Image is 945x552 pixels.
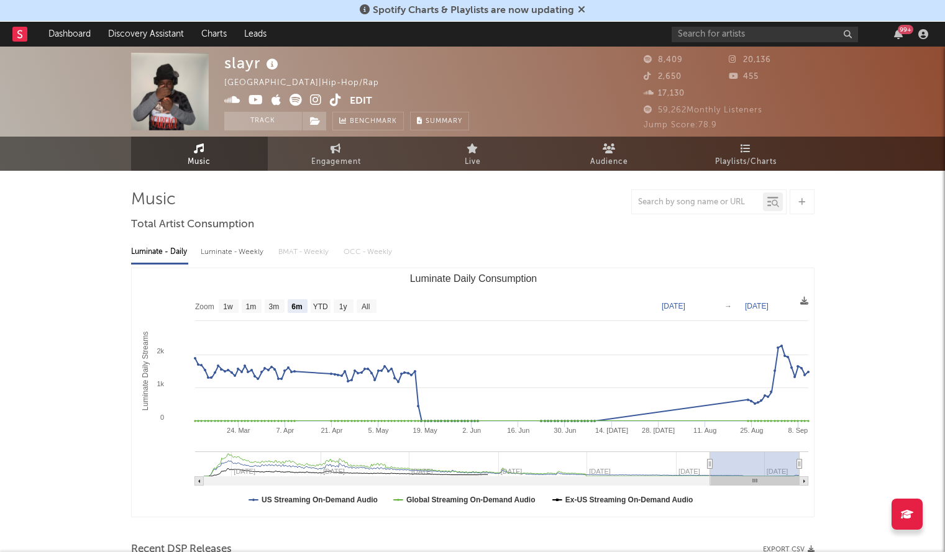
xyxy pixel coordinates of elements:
text: All [362,302,370,311]
text: Ex-US Streaming On-Demand Audio [565,495,693,504]
input: Search for artists [672,27,858,42]
button: 99+ [894,29,903,39]
text: Luminate Daily Streams [140,332,149,410]
text: [DATE] [745,302,769,310]
text: 3m [268,302,279,311]
text: 2. Jun [462,427,481,434]
button: Summary [410,112,469,130]
span: Jump Score: 78.9 [644,121,717,129]
text: 30. Jun [554,427,576,434]
text: 16. Jun [507,427,529,434]
a: Leads [235,22,275,47]
text: Zoom [195,302,214,311]
a: Live [404,137,541,171]
text: Luminate Daily Consumption [409,273,537,284]
span: Live [465,155,481,170]
span: Music [188,155,211,170]
span: Total Artist Consumption [131,217,254,232]
a: Playlists/Charts [678,137,815,171]
text: 5. May [368,427,389,434]
text: 11. Aug [693,427,716,434]
div: 99 + [898,25,913,34]
span: Spotify Charts & Playlists are now updating [373,6,574,16]
a: Music [131,137,268,171]
text: Global Streaming On-Demand Audio [406,495,535,504]
span: 455 [729,73,759,81]
div: Luminate - Daily [131,242,188,263]
text: 2k [157,347,164,355]
a: Engagement [268,137,404,171]
span: 2,650 [644,73,682,81]
div: [GEOGRAPHIC_DATA] | Hip-Hop/Rap [224,76,393,91]
text: 28. [DATE] [642,427,675,434]
text: 1y [339,302,347,311]
span: 20,136 [729,56,771,64]
text: US Streaming On-Demand Audio [262,495,378,504]
a: Audience [541,137,678,171]
div: Luminate - Weekly [201,242,266,263]
a: Discovery Assistant [99,22,193,47]
text: 21. Apr [321,427,342,434]
span: 59,262 Monthly Listeners [644,106,762,114]
text: 7. Apr [276,427,294,434]
input: Search by song name or URL [632,197,763,207]
text: → [724,302,732,310]
a: Charts [193,22,235,47]
button: Edit [350,94,372,109]
text: [DATE] [662,302,685,310]
text: 19. May [413,427,437,434]
text: 24. Mar [227,427,250,434]
text: 25. Aug [740,427,763,434]
span: Dismiss [578,6,585,16]
span: Benchmark [350,114,397,129]
span: 8,409 [644,56,683,64]
text: YTD [313,302,327,311]
a: Dashboard [40,22,99,47]
text: 1m [245,302,256,311]
div: slayr [224,53,281,73]
span: Playlists/Charts [715,155,777,170]
text: 0 [160,414,163,421]
span: 17,130 [644,89,685,97]
text: 1k [157,380,164,387]
a: Benchmark [332,112,404,130]
span: Audience [590,155,628,170]
span: Summary [426,118,462,125]
text: 8. Sep [788,427,808,434]
text: 1w [223,302,233,311]
text: 6m [291,302,302,311]
button: Track [224,112,302,130]
text: 14. [DATE] [595,427,628,434]
span: Engagement [311,155,361,170]
svg: Luminate Daily Consumption [132,268,815,517]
